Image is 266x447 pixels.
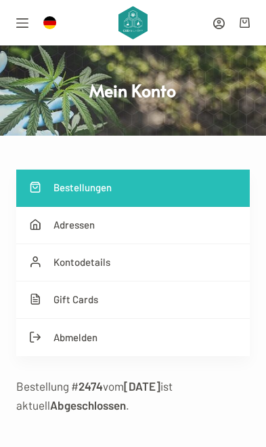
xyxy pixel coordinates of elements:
h1: Mein Konto [16,79,250,102]
img: DE Flag [43,16,57,30]
a: Abmelden [16,319,250,356]
a: Shopping cart [240,18,250,28]
a: Select Country [43,16,57,30]
a: Mein Konto [213,17,225,29]
mark: 2474 [79,379,103,393]
img: CBD Alchemy [118,6,148,40]
a: Bestellungen [16,170,250,207]
a: Adressen [16,207,250,244]
a: Kontodetails [16,244,250,281]
mark: [DATE] [124,379,160,393]
button: Open off canvas [16,17,28,29]
p: Bestellung # vom ist aktuell . [16,376,250,414]
a: Gift Cards [16,281,250,319]
mark: Abgeschlossen [50,398,126,412]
